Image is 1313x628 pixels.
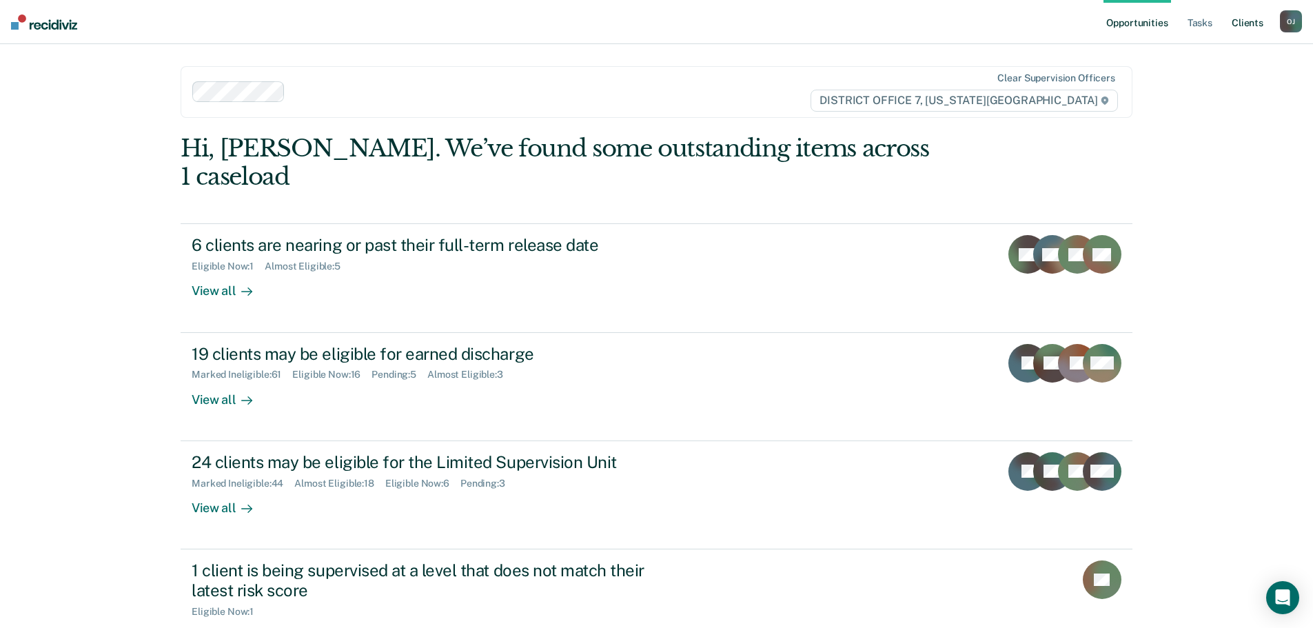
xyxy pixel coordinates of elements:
div: View all [192,381,269,407]
div: O J [1280,10,1302,32]
span: DISTRICT OFFICE 7, [US_STATE][GEOGRAPHIC_DATA] [811,90,1117,112]
div: Marked Ineligible : 44 [192,478,294,489]
div: Almost Eligible : 3 [427,369,514,381]
div: 1 client is being supervised at a level that does not match their latest risk score [192,560,675,600]
div: Eligible Now : 16 [292,369,371,381]
div: Eligible Now : 1 [192,261,265,272]
button: OJ [1280,10,1302,32]
div: Clear supervision officers [997,72,1114,84]
div: 24 clients may be eligible for the Limited Supervision Unit [192,452,675,472]
img: Recidiviz [11,14,77,30]
div: 19 clients may be eligible for earned discharge [192,344,675,364]
div: Marked Ineligible : 61 [192,369,292,381]
div: 6 clients are nearing or past their full-term release date [192,235,675,255]
a: 19 clients may be eligible for earned dischargeMarked Ineligible:61Eligible Now:16Pending:5Almost... [181,333,1132,441]
div: View all [192,272,269,299]
div: Eligible Now : 1 [192,606,265,618]
a: 24 clients may be eligible for the Limited Supervision UnitMarked Ineligible:44Almost Eligible:18... [181,441,1132,549]
div: Almost Eligible : 5 [265,261,352,272]
div: Pending : 3 [460,478,516,489]
div: View all [192,489,269,516]
div: Almost Eligible : 18 [294,478,385,489]
div: Eligible Now : 6 [385,478,460,489]
div: Open Intercom Messenger [1266,581,1299,614]
div: Hi, [PERSON_NAME]. We’ve found some outstanding items across 1 caseload [181,134,942,191]
div: Pending : 5 [371,369,427,381]
a: 6 clients are nearing or past their full-term release dateEligible Now:1Almost Eligible:5View all [181,223,1132,332]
